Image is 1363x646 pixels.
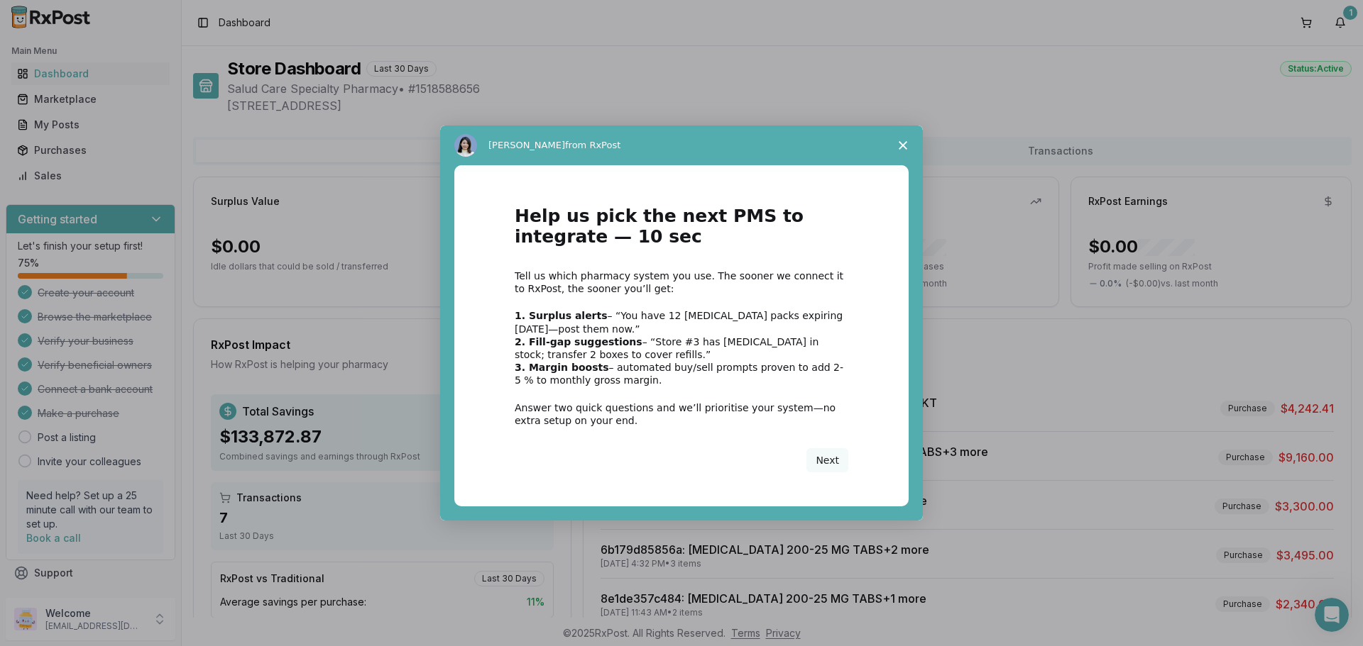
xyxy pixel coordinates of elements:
[515,362,609,373] b: 3. Margin boosts
[515,401,848,427] div: Answer two quick questions and we’ll prioritise your system—no extra setup on your end.
[515,336,642,347] b: 2. Fill-gap suggestions
[488,140,565,150] span: [PERSON_NAME]
[515,269,848,295] div: Tell us which pharmacy system you use. The sooner we connect it to RxPost, the sooner you’ll get:
[515,361,848,386] div: – automated buy/sell prompts proven to add 2-5 % to monthly gross margin.
[806,448,848,472] button: Next
[565,140,620,150] span: from RxPost
[515,335,848,361] div: – “Store #3 has [MEDICAL_DATA] in stock; transfer 2 boxes to cover refills.”
[883,126,923,165] span: Close survey
[454,134,477,157] img: Profile image for Alice
[515,310,608,321] b: 1. Surplus alerts
[515,206,848,255] h1: Help us pick the next PMS to integrate — 10 sec
[515,309,848,335] div: – “You have 12 [MEDICAL_DATA] packs expiring [DATE]—post them now.”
